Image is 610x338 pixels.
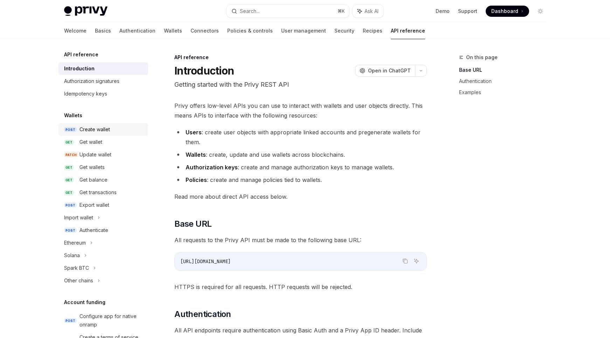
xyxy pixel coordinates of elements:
li: : create user objects with appropriate linked accounts and pregenerate wallets for them. [174,127,427,147]
a: Welcome [64,22,86,39]
span: Read more about direct API access below. [174,192,427,202]
a: PATCHUpdate wallet [58,148,148,161]
h5: API reference [64,50,98,59]
button: Open in ChatGPT [355,65,415,77]
span: GET [64,140,74,145]
button: Toggle dark mode [535,6,546,17]
div: Get balance [79,176,108,184]
div: Introduction [64,64,95,73]
div: API reference [174,54,427,61]
a: Basics [95,22,111,39]
button: Search...⌘K [227,5,349,17]
a: GETGet transactions [58,186,148,199]
a: GETGet wallet [58,136,148,148]
span: All requests to the Privy API must be made to the following base URL: [174,235,427,245]
span: On this page [466,53,498,62]
strong: Wallets [186,151,206,158]
a: Demo [436,8,450,15]
span: GET [64,190,74,195]
span: PATCH [64,152,78,157]
div: Get transactions [79,188,117,197]
strong: Authorization keys [186,164,238,171]
a: Recipes [363,22,382,39]
h5: Account funding [64,298,105,307]
div: Import wallet [64,213,93,222]
span: Base URL [174,218,212,230]
a: Examples [459,87,552,98]
li: : create, update and use wallets across blockchains. [174,150,427,160]
span: POST [64,228,77,233]
div: Ethereum [64,239,86,247]
a: Dashboard [486,6,529,17]
a: API reference [391,22,425,39]
a: POSTAuthenticate [58,224,148,237]
div: Configure app for native onramp [79,312,144,329]
div: Spark BTC [64,264,89,272]
div: Search... [240,7,259,15]
div: Authorization signatures [64,77,119,85]
span: Privy offers low-level APIs you can use to interact with wallets and user objects directly. This ... [174,101,427,120]
span: GET [64,165,74,170]
div: Idempotency keys [64,90,107,98]
a: Base URL [459,64,552,76]
span: HTTPS is required for all requests. HTTP requests will be rejected. [174,282,427,292]
a: Authentication [459,76,552,87]
a: Authentication [119,22,155,39]
h1: Introduction [174,64,234,77]
span: POST [64,127,77,132]
a: Wallets [164,22,182,39]
div: Update wallet [79,150,111,159]
a: Connectors [190,22,219,39]
span: [URL][DOMAIN_NAME] [180,258,231,265]
button: Ask AI [412,256,421,266]
span: ⌘ K [338,8,345,14]
div: Other chains [64,276,93,285]
a: GETGet balance [58,174,148,186]
span: Authentication [174,309,231,320]
button: Copy the contents from the code block [401,256,410,266]
span: POST [64,203,77,208]
a: Authorization signatures [58,75,148,87]
strong: Users [186,129,202,136]
p: Getting started with the Privy REST API [174,80,427,90]
h5: Wallets [64,111,82,120]
a: GETGet wallets [58,161,148,174]
span: POST [64,318,77,323]
button: Ask AI [353,5,383,17]
span: Open in ChatGPT [368,67,411,74]
li: : create and manage policies tied to wallets. [174,175,427,185]
span: Dashboard [491,8,518,15]
img: light logo [64,6,108,16]
a: Introduction [58,62,148,75]
strong: Policies [186,176,207,183]
span: Ask AI [365,8,379,15]
li: : create and manage authorization keys to manage wallets. [174,162,427,172]
div: Export wallet [79,201,109,209]
div: Create wallet [79,125,110,134]
a: POSTConfigure app for native onramp [58,310,148,331]
a: Security [334,22,354,39]
div: Solana [64,251,80,260]
a: Support [458,8,477,15]
a: Idempotency keys [58,87,148,100]
a: POSTCreate wallet [58,123,148,136]
a: Policies & controls [227,22,273,39]
div: Authenticate [79,226,108,234]
div: Get wallet [79,138,102,146]
a: POSTExport wallet [58,199,148,211]
span: GET [64,177,74,183]
a: User management [281,22,326,39]
div: Get wallets [79,163,105,171]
